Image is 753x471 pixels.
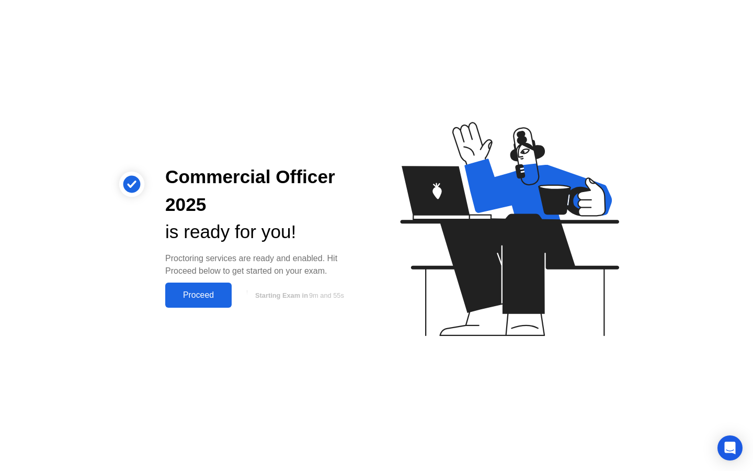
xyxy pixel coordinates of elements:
[165,218,360,246] div: is ready for you!
[165,252,360,277] div: Proctoring services are ready and enabled. Hit Proceed below to get started on your exam.
[165,163,360,219] div: Commercial Officer 2025
[237,285,360,305] button: Starting Exam in9m and 55s
[717,435,743,461] div: Open Intercom Messenger
[165,283,232,308] button: Proceed
[309,291,344,299] span: 9m and 55s
[168,290,229,300] div: Proceed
